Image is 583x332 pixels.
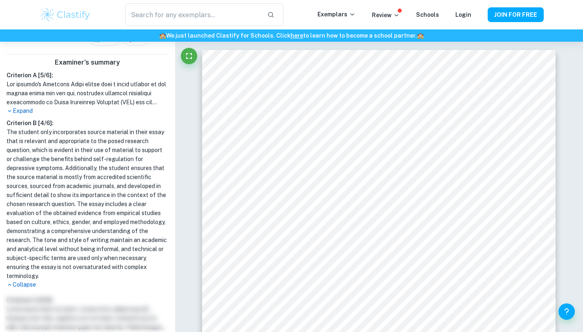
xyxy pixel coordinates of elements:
button: JOIN FOR FREE [488,7,544,22]
button: Fullscreen [181,48,197,64]
a: Schools [416,11,439,18]
a: Login [455,11,471,18]
h6: Criterion B [ 4 / 6 ]: [7,119,169,128]
p: Exemplars [317,10,356,19]
span: 🏫 [159,32,166,39]
span: 🏫 [417,32,424,39]
h6: Examiner's summary [3,58,172,67]
button: Help and Feedback [558,303,575,320]
h1: The student only incorporates source material in their essay that is relevant and appropriate to ... [7,128,169,280]
input: Search for any exemplars... [125,3,260,26]
h6: We just launched Clastify for Schools. Click to learn how to become a school partner. [2,31,581,40]
p: Expand [7,107,169,115]
img: Clastify logo [40,7,92,23]
p: Collapse [7,280,169,289]
h1: Lor ipsumdo's Ametcons Adipi elitse doei t incid utlabor et dol magnaa enima min ven qui, nostrud... [7,80,169,107]
a: here [290,32,303,39]
p: Review [372,11,400,20]
h6: Criterion A [ 5 / 6 ]: [7,71,169,80]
